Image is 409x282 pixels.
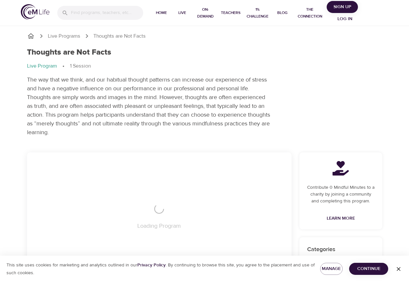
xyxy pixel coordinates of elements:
[93,32,146,40] p: Thoughts are Not Facts
[325,265,338,273] span: Manage
[329,3,355,11] span: Sign Up
[307,184,375,205] p: Contribute 0 Mindful Minutes to a charity by joining a community and completing this program.
[48,32,80,40] a: Live Programs
[71,6,143,20] input: Find programs, teachers, etc...
[349,263,388,275] button: Continue
[327,214,355,223] span: Learn More
[329,13,361,25] button: Log in
[70,62,91,70] p: 1 Session
[295,6,324,20] span: The Connection
[21,4,49,19] img: logo
[354,265,383,273] span: Continue
[195,6,216,20] span: On-Demand
[154,9,169,16] span: Home
[27,48,111,57] h1: Thoughts are Not Facts
[320,263,343,275] button: Manage
[137,262,166,268] a: Privacy Policy
[221,9,240,16] span: Teachers
[27,62,382,70] nav: breadcrumb
[27,62,57,70] p: Live Program
[27,75,271,137] p: The way that we think, and our habitual thought patterns can increase our experience of stress an...
[27,32,382,40] nav: breadcrumb
[324,212,358,224] a: Learn More
[327,1,358,13] button: Sign Up
[137,222,181,230] p: Loading Program
[332,15,358,23] span: Log in
[246,6,270,20] span: 1% Challenge
[174,9,190,16] span: Live
[307,245,375,254] p: Categories
[275,9,290,16] span: Blog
